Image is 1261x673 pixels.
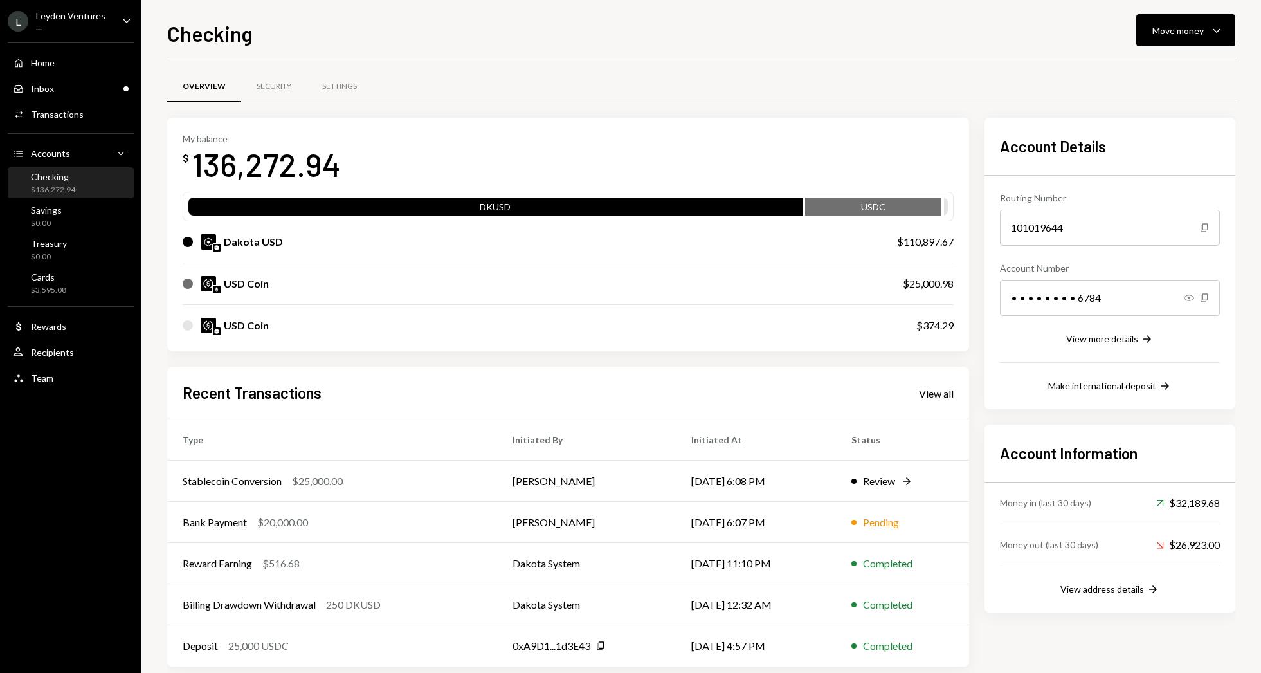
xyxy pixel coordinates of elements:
a: Overview [167,70,241,103]
img: DKUSD [201,234,216,250]
h2: Account Details [1000,136,1220,157]
div: Team [31,373,53,383]
td: Dakota System [497,543,676,584]
div: USD Coin [224,318,269,333]
div: $26,923.00 [1156,537,1220,553]
div: Overview [183,81,226,92]
div: Recipients [31,347,74,358]
div: $516.68 [262,556,300,571]
a: Home [8,51,134,74]
div: $136,272.94 [31,185,75,196]
button: Make international deposit [1048,380,1172,394]
td: [DATE] 4:57 PM [676,625,836,667]
a: Accounts [8,142,134,165]
div: • • • • • • • • 6784 [1000,280,1220,316]
td: [PERSON_NAME] [497,502,676,543]
a: Cards$3,595.08 [8,268,134,299]
div: $20,000.00 [257,515,308,530]
div: $3,595.08 [31,285,66,296]
th: Type [167,419,497,461]
div: Inbox [31,83,54,94]
td: [DATE] 6:07 PM [676,502,836,543]
div: Reward Earning [183,556,252,571]
div: Rewards [31,321,66,332]
div: Completed [863,597,912,613]
div: Leyden Ventures ... [36,10,112,32]
div: Make international deposit [1048,380,1156,391]
div: $32,189.68 [1156,495,1220,511]
div: Completed [863,556,912,571]
button: View address details [1060,583,1159,597]
div: USDC [805,200,941,218]
div: View all [919,387,954,400]
div: Savings [31,205,62,216]
div: $0.00 [31,218,62,229]
div: Cards [31,272,66,282]
div: Move money [1152,24,1204,37]
th: Initiated By [497,419,676,461]
div: $25,000.00 [292,474,343,489]
div: $374.29 [916,318,954,333]
a: Checking$136,272.94 [8,167,134,198]
div: $ [183,152,189,165]
td: Dakota System [497,584,676,625]
div: Bank Payment [183,515,247,530]
th: Initiated At [676,419,836,461]
div: Transactions [31,109,84,120]
div: DKUSD [188,200,803,218]
div: $25,000.98 [903,276,954,291]
td: [DATE] 6:08 PM [676,461,836,502]
div: Completed [863,638,912,654]
div: My balance [183,133,341,144]
img: base-mainnet [213,244,221,252]
a: Treasury$0.00 [8,234,134,265]
a: Team [8,366,134,389]
td: [DATE] 11:10 PM [676,543,836,584]
a: Transactions [8,102,134,125]
div: Money out (last 30 days) [1000,538,1098,551]
td: [DATE] 12:32 AM [676,584,836,625]
div: Pending [863,515,899,530]
h2: Account Information [1000,443,1220,464]
div: $110,897.67 [897,234,954,250]
div: Routing Number [1000,191,1220,205]
div: 250 DKUSD [326,597,381,613]
div: Deposit [183,638,218,654]
button: View more details [1066,333,1154,347]
img: base-mainnet [213,327,221,335]
div: View more details [1066,333,1138,344]
img: ethereum-mainnet [213,286,221,293]
img: USDC [201,276,216,291]
a: Recipients [8,340,134,364]
div: L [8,11,28,32]
a: Security [241,70,307,103]
div: 25,000 USDC [228,638,289,654]
a: Rewards [8,315,134,338]
div: $0.00 [31,252,67,263]
th: Status [836,419,969,461]
div: 136,272.94 [192,144,341,185]
div: Treasury [31,238,67,249]
div: Settings [322,81,357,92]
div: View address details [1060,584,1144,595]
div: Account Number [1000,261,1220,275]
div: Checking [31,171,75,182]
div: Stablecoin Conversion [183,474,282,489]
a: View all [919,386,954,400]
div: Security [257,81,291,92]
div: Home [31,57,55,68]
img: USDC [201,318,216,333]
div: 0xA9D1...1d3E43 [513,638,590,654]
div: Billing Drawdown Withdrawal [183,597,316,613]
button: Move money [1136,14,1235,46]
div: Dakota USD [224,234,283,250]
div: Review [863,474,895,489]
a: Settings [307,70,372,103]
h1: Checking [167,21,253,46]
a: Savings$0.00 [8,201,134,232]
h2: Recent Transactions [183,382,322,403]
div: Money in (last 30 days) [1000,496,1091,510]
a: Inbox [8,77,134,100]
div: 101019644 [1000,210,1220,246]
div: Accounts [31,148,70,159]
